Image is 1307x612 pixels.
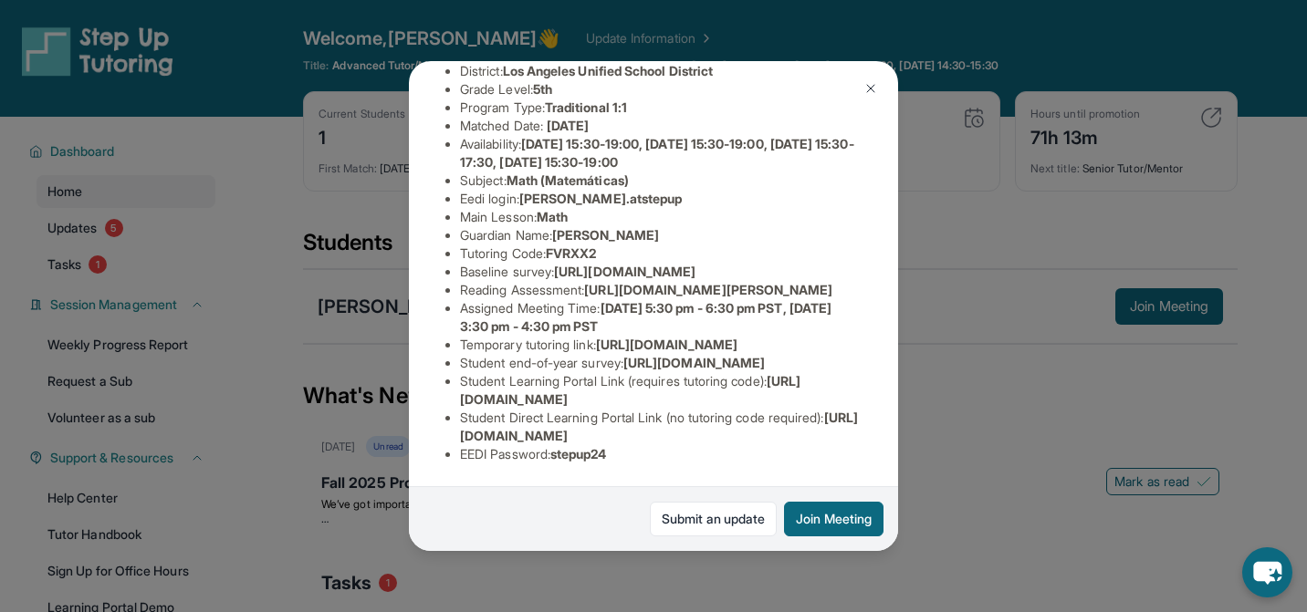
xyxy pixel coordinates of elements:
li: Main Lesson : [460,208,862,226]
span: [PERSON_NAME].atstepup [519,191,683,206]
li: Temporary tutoring link : [460,336,862,354]
li: Tutoring Code : [460,244,862,263]
img: Close Icon [863,81,878,96]
li: Reading Assessment : [460,281,862,299]
span: Math (Matemáticas) [507,172,629,188]
span: [URL][DOMAIN_NAME][PERSON_NAME] [584,282,832,297]
li: Student Direct Learning Portal Link (no tutoring code required) : [460,409,862,445]
span: [URL][DOMAIN_NAME] [554,264,695,279]
li: Subject : [460,171,862,190]
li: Availability: [460,135,862,171]
li: Student end-of-year survey : [460,354,862,372]
a: Submit an update [650,502,777,536]
span: FVRXX2 [546,245,596,261]
li: Matched Date: [460,117,862,135]
span: Traditional 1:1 [545,99,627,115]
li: Grade Level: [460,80,862,99]
li: EEDI Password : [460,445,862,463]
li: District: [460,62,862,80]
li: Guardian Name : [460,226,862,244]
span: [PERSON_NAME] [552,227,659,243]
button: Join Meeting [784,502,884,536]
li: Student Learning Portal Link (requires tutoring code) : [460,372,862,409]
span: [URL][DOMAIN_NAME] [596,337,737,352]
span: Los Angeles Unified School District [503,63,713,78]
span: stepup24 [550,446,607,462]
li: Assigned Meeting Time : [460,299,862,336]
li: Program Type: [460,99,862,117]
span: [URL][DOMAIN_NAME] [623,355,765,370]
span: 5th [533,81,552,97]
span: Math [537,209,568,224]
li: Baseline survey : [460,263,862,281]
span: [DATE] [547,118,589,133]
li: Eedi login : [460,190,862,208]
button: chat-button [1242,547,1292,597]
span: [DATE] 15:30-19:00, [DATE] 15:30-19:00, [DATE] 15:30-17:30, [DATE] 15:30-19:00 [460,136,854,170]
span: [DATE] 5:30 pm - 6:30 pm PST, [DATE] 3:30 pm - 4:30 pm PST [460,300,831,334]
